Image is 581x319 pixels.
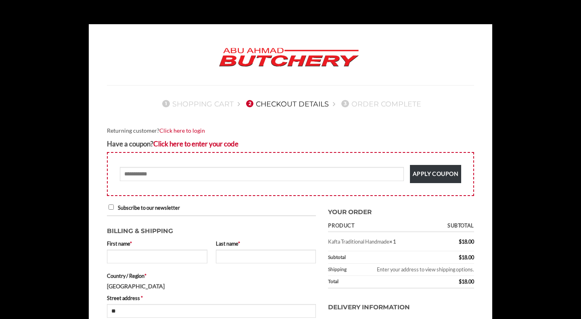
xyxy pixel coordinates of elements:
[153,140,238,148] a: Enter your coupon code
[459,238,474,245] bdi: 18.00
[353,264,474,276] td: Enter your address to view shipping options.
[107,126,474,136] div: Returning customer?
[107,283,165,290] strong: [GEOGRAPHIC_DATA]
[212,42,366,73] img: Abu Ahmad Butchery
[216,240,316,248] label: Last name
[144,273,146,279] abbr: required
[244,100,329,108] a: 2Checkout details
[328,276,431,289] th: Total
[107,240,207,248] label: First name
[328,264,353,276] th: Shipping
[107,294,316,302] label: Street address
[459,254,474,261] bdi: 18.00
[107,93,474,114] nav: Checkout steps
[459,254,462,261] span: $
[141,295,143,301] abbr: required
[160,100,234,108] a: 1Shopping Cart
[109,204,114,210] input: Subscribe to our newsletter
[162,100,169,107] span: 1
[107,222,316,236] h3: Billing & Shipping
[431,221,474,232] th: Subtotal
[328,251,431,263] th: Subtotal
[389,238,396,245] strong: × 1
[107,138,474,149] div: Have a coupon?
[246,100,253,107] span: 2
[118,204,180,211] span: Subscribe to our newsletter
[159,127,205,134] a: Click here to login
[459,278,474,285] bdi: 18.00
[459,238,462,245] span: $
[328,232,431,251] td: Kafta Traditional Handmade
[328,203,474,217] h3: Your order
[107,272,316,280] label: Country / Region
[238,240,240,247] abbr: required
[410,165,461,183] button: Apply coupon
[130,240,132,247] abbr: required
[328,221,431,232] th: Product
[459,278,462,285] span: $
